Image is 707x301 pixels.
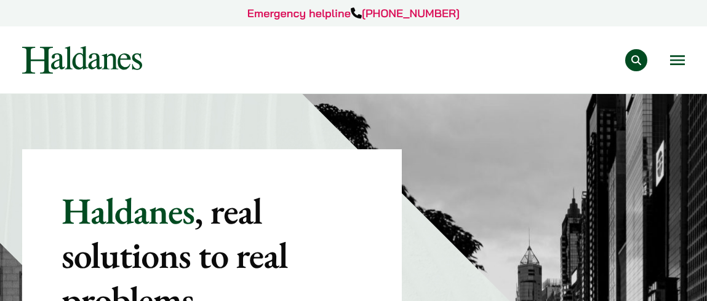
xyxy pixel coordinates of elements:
button: Open menu [670,55,685,65]
a: Emergency helpline[PHONE_NUMBER] [247,6,460,20]
img: Logo of Haldanes [22,46,142,74]
button: Search [625,49,647,71]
